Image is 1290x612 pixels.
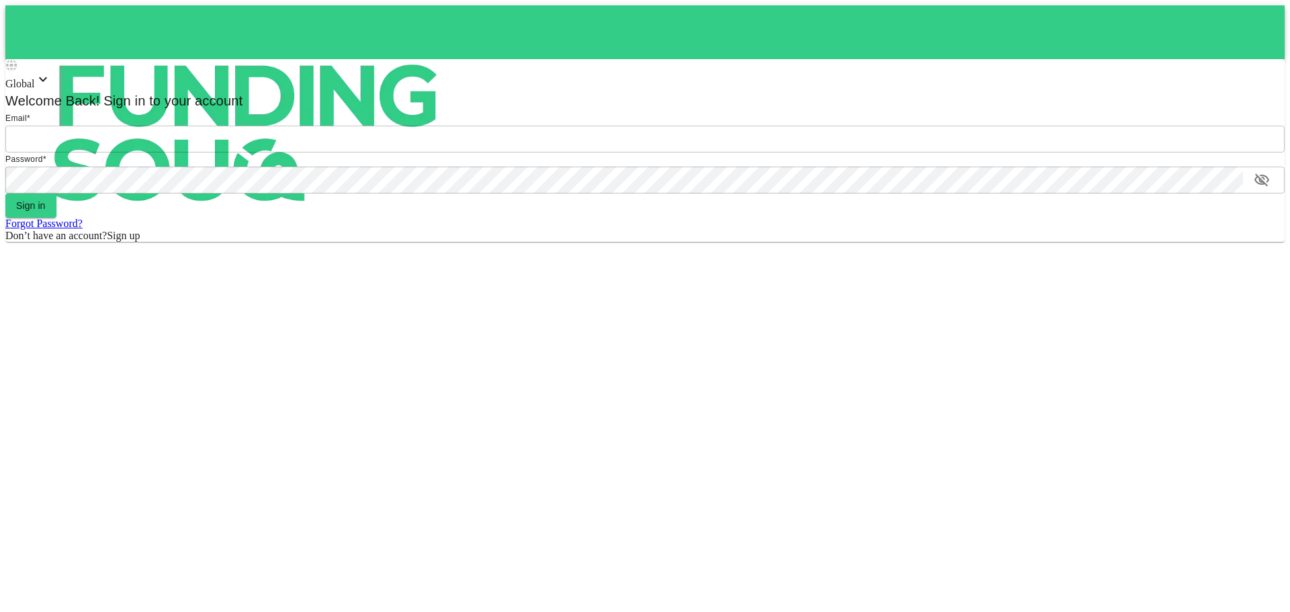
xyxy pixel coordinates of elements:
[5,5,489,261] img: logo
[5,218,83,229] a: Forgot Password?
[5,114,27,123] span: Email
[5,126,1285,152] input: email
[5,155,43,164] span: Password
[5,193,56,218] button: Sign in
[5,93,100,108] span: Welcome Back!
[5,167,1243,193] input: password
[107,230,140,241] span: Sign up
[5,5,1285,59] a: logo
[100,93,243,108] span: Sign in to your account
[5,230,107,241] span: Don’t have an account?
[5,71,1285,90] div: Global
